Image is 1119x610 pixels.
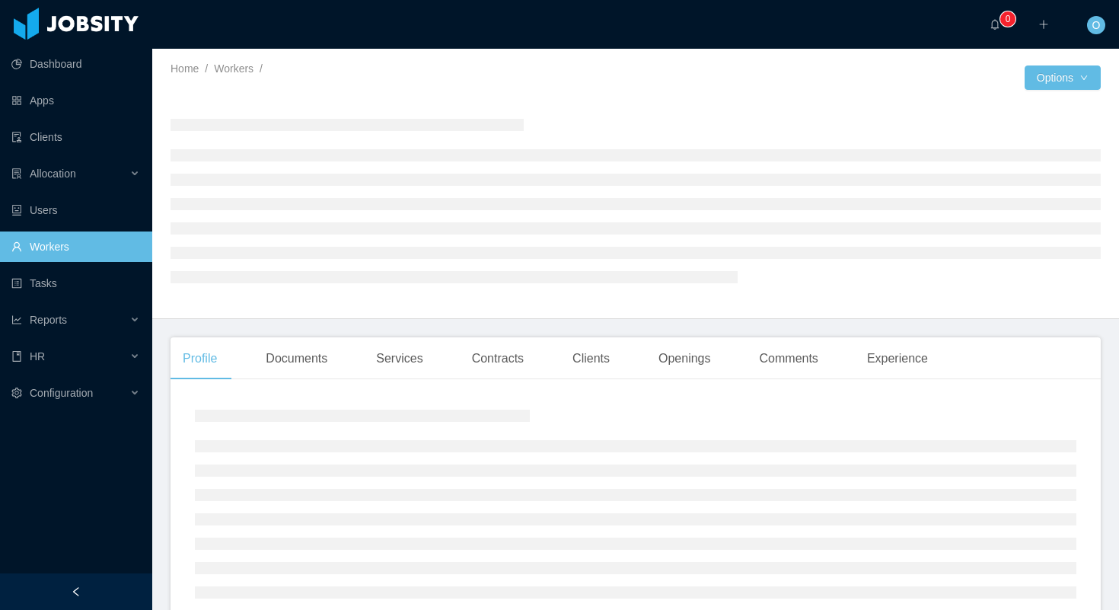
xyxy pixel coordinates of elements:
[748,337,830,380] div: Comments
[11,168,22,179] i: icon: solution
[171,62,199,75] a: Home
[11,195,140,225] a: icon: robotUsers
[1000,11,1015,27] sup: 0
[253,337,340,380] div: Documents
[11,122,140,152] a: icon: auditClients
[214,62,253,75] a: Workers
[1025,65,1101,90] button: Optionsicon: down
[11,351,22,362] i: icon: book
[1038,19,1049,30] i: icon: plus
[560,337,622,380] div: Clients
[364,337,435,380] div: Services
[11,315,22,325] i: icon: line-chart
[1092,16,1101,34] span: O
[30,350,45,362] span: HR
[11,49,140,79] a: icon: pie-chartDashboard
[11,268,140,299] a: icon: profileTasks
[460,337,536,380] div: Contracts
[171,337,229,380] div: Profile
[30,387,93,399] span: Configuration
[11,232,140,262] a: icon: userWorkers
[646,337,723,380] div: Openings
[855,337,940,380] div: Experience
[11,388,22,398] i: icon: setting
[990,19,1000,30] i: icon: bell
[260,62,263,75] span: /
[30,314,67,326] span: Reports
[30,168,76,180] span: Allocation
[205,62,208,75] span: /
[11,85,140,116] a: icon: appstoreApps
